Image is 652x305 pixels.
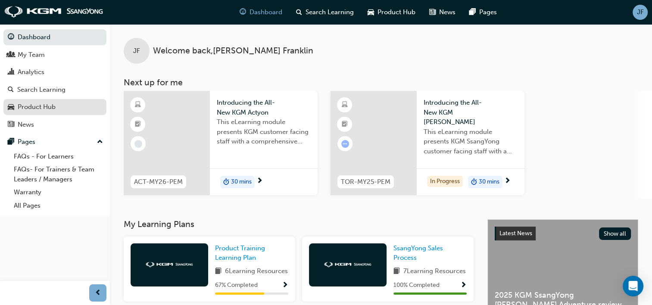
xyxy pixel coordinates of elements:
[8,68,14,76] span: chart-icon
[135,100,141,111] span: learningResourceType_ELEARNING-icon
[97,137,103,148] span: up-icon
[427,176,463,187] div: In Progress
[10,186,106,199] a: Warranty
[499,230,532,237] span: Latest News
[18,137,35,147] div: Pages
[393,244,443,262] span: SsangYong Sales Process
[3,134,106,150] button: Pages
[231,177,252,187] span: 30 mins
[223,177,229,188] span: duration-icon
[124,219,474,229] h3: My Learning Plans
[289,3,361,21] a: search-iconSearch Learning
[18,67,44,77] div: Analytics
[495,227,631,240] a: Latest NewsShow all
[8,34,14,41] span: guage-icon
[215,243,288,263] a: Product Training Learning Plan
[133,46,140,56] span: JF
[215,266,221,277] span: book-icon
[469,7,476,18] span: pages-icon
[3,117,106,133] a: News
[10,150,106,163] a: FAQs - For Learners
[8,51,14,59] span: people-icon
[135,119,141,130] span: booktick-icon
[623,276,643,296] div: Open Intercom Messenger
[8,138,14,146] span: pages-icon
[240,7,246,18] span: guage-icon
[439,7,455,17] span: News
[146,262,193,268] img: kgm
[424,98,518,127] span: Introducing the All-New KGM [PERSON_NAME]
[95,288,101,299] span: prev-icon
[341,140,349,148] span: learningRecordVerb_ATTEMPT-icon
[3,82,106,98] a: Search Learning
[462,3,504,21] a: pages-iconPages
[256,177,263,185] span: next-icon
[217,98,311,117] span: Introducing the All-New KGM Actyon
[215,244,265,262] span: Product Training Learning Plan
[368,7,374,18] span: car-icon
[479,177,499,187] span: 30 mins
[3,64,106,80] a: Analytics
[361,3,422,21] a: car-iconProduct Hub
[250,7,282,17] span: Dashboard
[110,78,652,87] h3: Next up for me
[10,199,106,212] a: All Pages
[217,117,311,146] span: This eLearning module presents KGM customer facing staff with a comprehensive introduction to the...
[3,28,106,134] button: DashboardMy TeamAnalyticsSearch LearningProduct HubNews
[479,7,497,17] span: Pages
[460,280,467,291] button: Show Progress
[424,127,518,156] span: This eLearning module presents KGM SsangYong customer facing staff with a comprehensive introduct...
[341,177,390,187] span: TOR-MY25-PEM
[342,119,348,130] span: booktick-icon
[460,282,467,289] span: Show Progress
[134,177,183,187] span: ACT-MY26-PEM
[377,7,415,17] span: Product Hub
[504,177,511,185] span: next-icon
[403,266,466,277] span: 7 Learning Resources
[393,243,467,263] a: SsangYong Sales Process
[233,3,289,21] a: guage-iconDashboard
[422,3,462,21] a: news-iconNews
[225,266,288,277] span: 6 Learning Resources
[393,280,440,290] span: 100 % Completed
[8,121,14,129] span: news-icon
[429,7,436,18] span: news-icon
[18,120,34,130] div: News
[471,177,477,188] span: duration-icon
[18,50,45,60] div: My Team
[215,280,258,290] span: 67 % Completed
[17,85,66,95] div: Search Learning
[3,29,106,45] a: Dashboard
[4,6,103,18] img: kgm
[18,102,56,112] div: Product Hub
[282,282,288,289] span: Show Progress
[153,46,313,56] span: Welcome back , [PERSON_NAME] Franklin
[599,227,631,240] button: Show all
[124,91,318,195] a: ACT-MY26-PEMIntroducing the All-New KGM ActyonThis eLearning module presents KGM customer facing ...
[282,280,288,291] button: Show Progress
[8,86,14,94] span: search-icon
[3,47,106,63] a: My Team
[306,7,354,17] span: Search Learning
[8,103,14,111] span: car-icon
[10,163,106,186] a: FAQs- For Trainers & Team Leaders / Managers
[393,266,400,277] span: book-icon
[296,7,302,18] span: search-icon
[637,7,644,17] span: JF
[331,91,524,195] a: TOR-MY25-PEMIntroducing the All-New KGM [PERSON_NAME]This eLearning module presents KGM SsangYong...
[3,99,106,115] a: Product Hub
[342,100,348,111] span: learningResourceType_ELEARNING-icon
[633,5,648,20] button: JF
[324,262,371,268] img: kgm
[134,140,142,148] span: learningRecordVerb_NONE-icon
